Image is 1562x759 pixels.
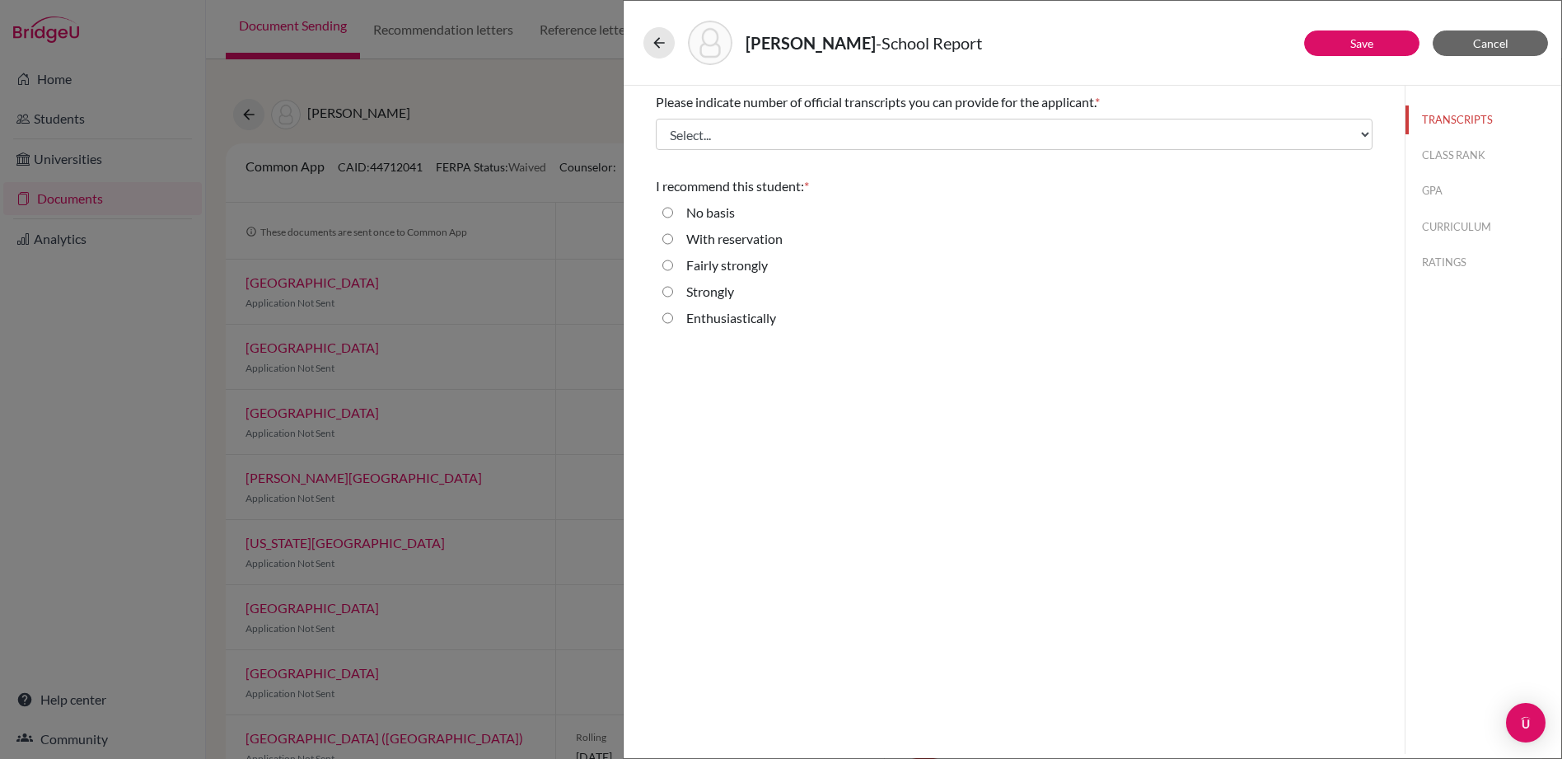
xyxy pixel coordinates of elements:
button: GPA [1405,176,1561,205]
label: No basis [686,203,735,223]
label: Enthusiastically [686,308,776,328]
label: Fairly strongly [686,255,768,275]
label: With reservation [686,229,783,249]
span: - School Report [876,33,982,53]
button: TRANSCRIPTS [1405,105,1561,134]
span: Please indicate number of official transcripts you can provide for the applicant. [656,94,1095,110]
strong: [PERSON_NAME] [746,33,876,53]
span: I recommend this student: [656,178,804,194]
div: Open Intercom Messenger [1506,703,1546,743]
button: CURRICULUM [1405,213,1561,241]
label: Strongly [686,282,734,302]
button: RATINGS [1405,248,1561,277]
button: CLASS RANK [1405,141,1561,170]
